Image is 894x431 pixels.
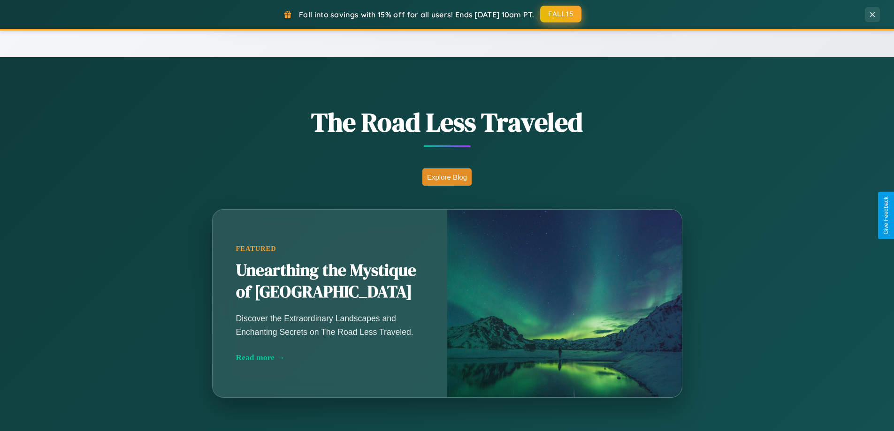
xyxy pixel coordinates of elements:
[540,6,581,23] button: FALL15
[236,260,424,303] h2: Unearthing the Mystique of [GEOGRAPHIC_DATA]
[299,10,534,19] span: Fall into savings with 15% off for all users! Ends [DATE] 10am PT.
[236,353,424,363] div: Read more →
[883,197,889,234] div: Give Feedback
[236,245,424,253] div: Featured
[236,312,424,338] p: Discover the Extraordinary Landscapes and Enchanting Secrets on The Road Less Traveled.
[166,104,729,140] h1: The Road Less Traveled
[422,168,472,186] button: Explore Blog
